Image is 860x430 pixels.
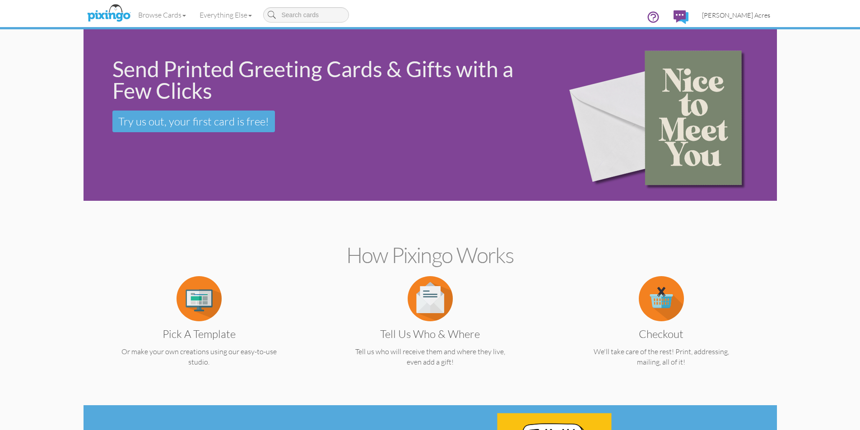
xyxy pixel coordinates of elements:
[570,328,753,340] h3: Checkout
[408,276,453,321] img: item.alt
[101,347,297,367] p: Or make your own creations using our easy-to-use studio.
[263,7,349,23] input: Search cards
[193,4,259,26] a: Everything Else
[674,10,688,24] img: comments.svg
[332,293,528,367] a: Tell us Who & Where Tell us who will receive them and where they live, even add a gift!
[639,276,684,321] img: item.alt
[108,328,290,340] h3: Pick a Template
[695,4,777,27] a: [PERSON_NAME] Acres
[101,293,297,367] a: Pick a Template Or make your own creations using our easy-to-use studio.
[85,2,133,25] img: pixingo logo
[112,111,275,132] a: Try us out, your first card is free!
[563,293,759,367] a: Checkout We'll take care of the rest! Print, addressing, mailing, all of it!
[99,243,761,267] h2: How Pixingo works
[339,328,521,340] h3: Tell us Who & Where
[112,58,539,102] div: Send Printed Greeting Cards & Gifts with a Few Clicks
[118,115,269,128] span: Try us out, your first card is free!
[553,17,771,214] img: 15b0954d-2d2f-43ee-8fdb-3167eb028af9.png
[563,347,759,367] p: We'll take care of the rest! Print, addressing, mailing, all of it!
[702,11,770,19] span: [PERSON_NAME] Acres
[332,347,528,367] p: Tell us who will receive them and where they live, even add a gift!
[177,276,222,321] img: item.alt
[131,4,193,26] a: Browse Cards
